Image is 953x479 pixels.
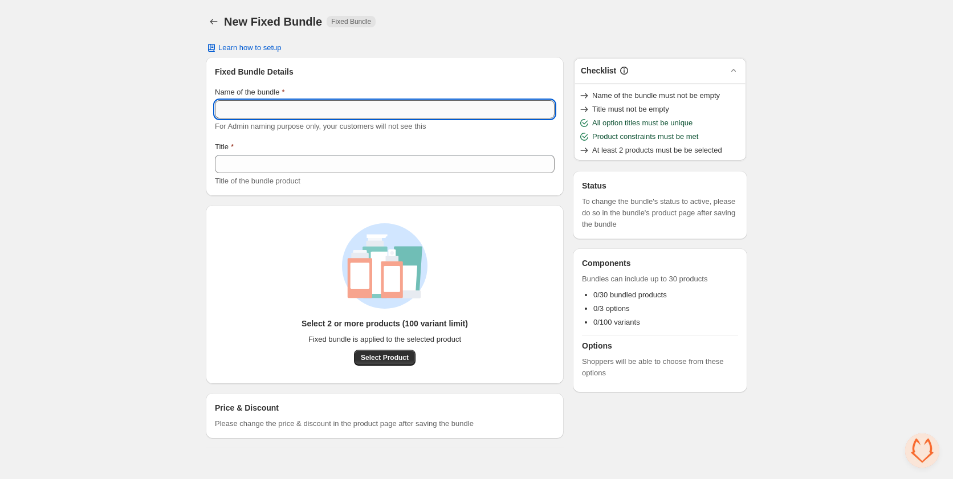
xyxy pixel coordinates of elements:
[215,402,279,414] h3: Price & Discount
[215,87,285,98] label: Name of the bundle
[582,340,738,351] h3: Options
[592,131,698,142] span: Product constraints must be met
[582,356,738,379] span: Shoppers will be able to choose from these options
[905,433,939,468] a: 开放式聊天
[593,290,667,299] span: 0/30 bundled products
[592,145,722,156] span: At least 2 products must be be selected
[582,273,738,285] span: Bundles can include up to 30 products
[302,318,468,329] h3: Select 2 or more products (100 variant limit)
[581,65,616,76] h3: Checklist
[308,334,461,345] span: Fixed bundle is applied to the selected product
[361,353,409,362] span: Select Product
[218,43,282,52] span: Learn how to setup
[593,318,640,326] span: 0/100 variants
[592,90,720,101] span: Name of the bundle must not be empty
[582,257,631,269] h3: Components
[199,40,288,56] button: Learn how to setup
[354,350,416,366] button: Select Product
[206,14,222,30] button: Back
[224,15,322,28] h1: New Fixed Bundle
[331,17,371,26] span: Fixed Bundle
[215,177,300,185] span: Title of the bundle product
[215,418,474,429] span: Please change the price & discount in the product page after saving the bundle
[592,104,669,115] span: Title must not be empty
[593,304,630,313] span: 0/3 options
[215,66,555,77] h3: Fixed Bundle Details
[215,122,426,130] span: For Admin naming purpose only, your customers will not see this
[592,117,693,129] span: All option titles must be unique
[582,196,738,230] span: To change the bundle's status to active, please do so in the bundle's product page after saving t...
[215,141,234,153] label: Title
[582,180,738,191] h3: Status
